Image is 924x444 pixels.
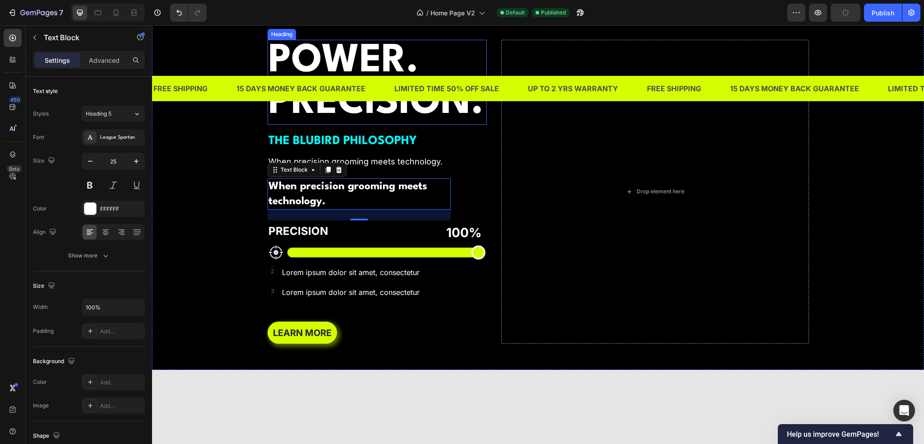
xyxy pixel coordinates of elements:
[68,251,110,260] div: Show more
[115,220,335,234] img: gempages_577436594827428579-5c9f7b22-1e06-441c-92b8-f2c349d0bb95.png
[33,155,57,167] div: Size
[116,131,298,141] p: When precision grooming meets technology.
[82,299,144,315] input: Auto
[152,25,924,444] iframe: Design area
[33,430,62,442] div: Shape
[9,96,22,103] div: 450
[33,280,57,292] div: Size
[430,8,475,18] span: Home Page V2
[506,9,525,17] span: Default
[116,154,298,183] p: When precision grooming meets technology.
[116,242,125,250] p: 2
[7,165,22,173] div: Beta
[130,261,268,274] p: Lorem ipsum dolor sit amet, consectetur
[864,4,902,22] button: Publish
[127,140,157,149] div: Text Block
[33,226,58,238] div: Align
[4,4,67,22] button: 7
[33,110,49,118] div: Styles
[116,110,265,122] strong: THE BLUBIRD PHILOSOPHY
[86,110,111,118] span: Heading 5
[116,59,332,97] strong: PRECISION.
[33,327,54,335] div: Padding
[872,8,894,18] div: Publish
[44,32,120,43] p: Text Block
[735,56,841,71] div: LIMITED TIME 50% OFF SALE
[89,56,120,65] p: Advanced
[241,56,348,71] div: LIMITED TIME 50% OFF SALE
[100,402,143,410] div: Add...
[100,134,143,142] div: League Spartan
[33,378,47,386] div: Color
[33,248,145,264] button: Show more
[100,205,143,213] div: FFFFFF
[376,57,466,70] p: UP TO 2 YRS WARRANTY
[293,195,335,220] div: Rich Text Editor. Editing area: main
[787,429,904,439] button: Show survey - Help us improve GemPages!
[33,87,58,95] div: Text style
[33,355,77,368] div: Background
[116,196,239,215] p: PRECISION
[116,17,267,55] span: POWER.
[115,153,299,184] div: Rich Text Editor. Editing area: main
[494,56,550,71] div: FREE SHIPPING
[82,106,145,122] button: Heading 5
[294,196,334,219] p: 100%
[33,303,48,311] div: Width
[893,400,915,421] div: Open Intercom Messenger
[45,56,70,65] p: Settings
[100,379,143,387] div: Add...
[117,5,142,13] div: Heading
[116,262,125,270] p: 3
[485,163,532,170] div: Drop element here
[541,9,566,17] span: Published
[59,7,63,18] p: 7
[33,205,47,213] div: Color
[130,241,268,254] p: Lorem ipsum dolor sit amet, consectetur
[115,296,185,318] a: LEARN MORE
[578,57,707,70] p: 15 DAYS MONEY BACK GUARANTEE
[115,195,240,216] div: Rich Text Editor. Editing area: main
[787,430,893,439] span: Help us improve GemPages!
[100,327,143,336] div: Add...
[121,302,180,313] span: LEARN MORE
[115,107,335,125] div: Rich Text Editor. Editing area: main
[426,8,429,18] span: /
[33,402,49,410] div: Image
[33,133,44,141] div: Font
[170,4,207,22] div: Undo/Redo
